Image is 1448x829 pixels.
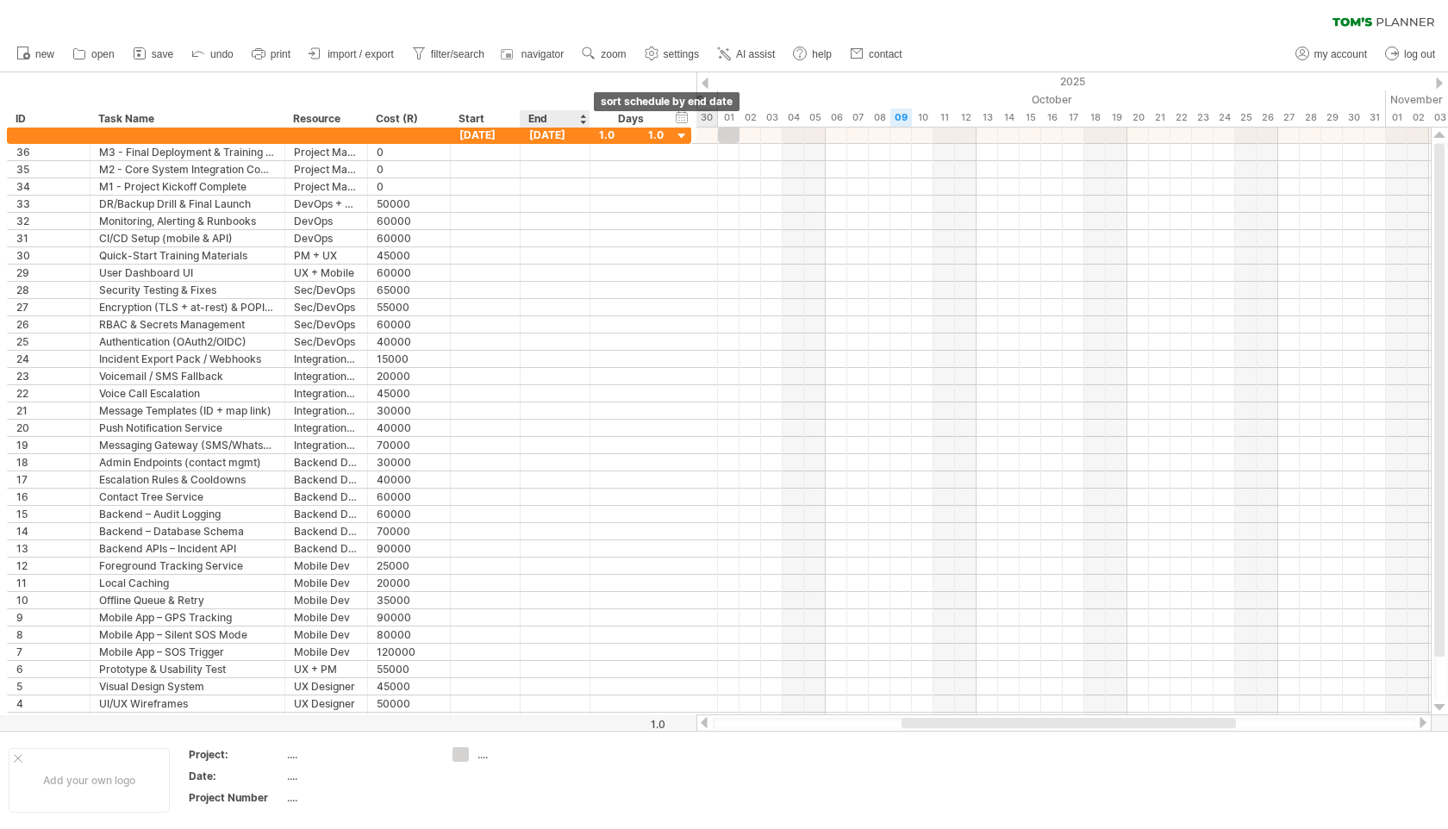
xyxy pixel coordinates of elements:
[99,144,276,160] div: M3 - Final Deployment & Training Complete
[377,592,441,608] div: 35000
[16,196,81,212] div: 33
[294,471,359,488] div: Backend Dev
[16,299,81,315] div: 27
[1314,48,1367,60] span: my account
[16,454,81,471] div: 18
[16,592,81,608] div: 10
[718,109,740,127] div: Wednesday, 1 October 2025
[1020,109,1041,127] div: Wednesday, 15 October 2025
[377,713,441,729] div: 35000
[847,109,869,127] div: Tuesday, 7 October 2025
[294,540,359,557] div: Backend Dev
[294,437,359,453] div: Integrations Dev
[294,695,359,712] div: UX Designer
[99,695,276,712] div: UI/UX Wireframes
[16,213,81,229] div: 32
[377,247,441,264] div: 45000
[152,48,173,60] span: save
[528,110,580,128] div: End
[377,265,441,281] div: 60000
[99,402,276,419] div: Message Templates (ID + map link)
[16,540,81,557] div: 13
[294,316,359,333] div: Sec/DevOps
[826,109,847,127] div: Monday, 6 October 2025
[99,489,276,505] div: Contact Tree Service
[99,540,276,557] div: Backend APIs – Incident API
[99,437,276,453] div: Messaging Gateway (SMS/WhatsApp)
[521,127,590,143] div: [DATE]
[99,265,276,281] div: User Dashboard UI
[189,790,284,805] div: Project Number
[287,769,432,783] div: ....
[210,48,234,60] span: undo
[16,713,81,729] div: 3
[408,43,490,65] a: filter/search
[377,213,441,229] div: 60000
[591,718,665,731] div: 1.0
[812,48,832,60] span: help
[294,609,359,626] div: Mobile Dev
[99,178,276,195] div: M1 - Project Kickoff Complete
[99,368,276,384] div: Voicemail / SMS Fallback
[376,110,440,128] div: Cost (R)
[377,178,441,195] div: 0
[294,351,359,367] div: Integrations Dev
[99,161,276,178] div: M2 - Core System Integration Complete
[933,109,955,127] div: Saturday, 11 October 2025
[1084,109,1106,127] div: Saturday, 18 October 2025
[377,420,441,436] div: 40000
[377,368,441,384] div: 20000
[99,523,276,539] div: Backend – Database Schema
[477,747,571,762] div: ....
[99,299,276,315] div: Encryption (TLS + at-rest) & POPIA setup
[189,769,284,783] div: Date:
[16,402,81,419] div: 21
[377,575,441,591] div: 20000
[1214,109,1235,127] div: Friday, 24 October 2025
[16,178,81,195] div: 34
[377,489,441,505] div: 60000
[377,333,441,350] div: 40000
[377,540,441,557] div: 90000
[16,144,81,160] div: 36
[304,43,399,65] a: import / export
[99,213,276,229] div: Monitoring, Alerting & Runbooks
[377,695,441,712] div: 50000
[1106,109,1127,127] div: Sunday, 19 October 2025
[1404,48,1435,60] span: log out
[599,127,664,143] div: 1.0
[12,43,59,65] a: new
[1170,109,1192,127] div: Wednesday, 22 October 2025
[99,506,276,522] div: Backend – Audit Logging
[294,161,359,178] div: Project Manager
[804,109,826,127] div: Sunday, 5 October 2025
[99,626,276,643] div: Mobile App – Silent SOS Mode
[99,196,276,212] div: DR/Backup Drill & Final Launch
[16,644,81,660] div: 7
[377,161,441,178] div: 0
[16,333,81,350] div: 25
[287,747,432,762] div: ....
[271,48,290,60] span: print
[640,43,704,65] a: settings
[459,110,510,128] div: Start
[1381,43,1440,65] a: log out
[377,144,441,160] div: 0
[1291,43,1372,65] a: my account
[377,230,441,246] div: 60000
[247,43,296,65] a: print
[294,247,359,264] div: PM + UX
[736,48,775,60] span: AI assist
[16,368,81,384] div: 23
[294,678,359,695] div: UX Designer
[1407,109,1429,127] div: Sunday, 2 November 2025
[99,420,276,436] div: Push Notification Service
[16,575,81,591] div: 11
[377,678,441,695] div: 45000
[16,661,81,677] div: 6
[1386,109,1407,127] div: Saturday, 1 November 2025
[955,109,977,127] div: Sunday, 12 October 2025
[377,661,441,677] div: 55000
[287,790,432,805] div: ....
[294,454,359,471] div: Backend Dev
